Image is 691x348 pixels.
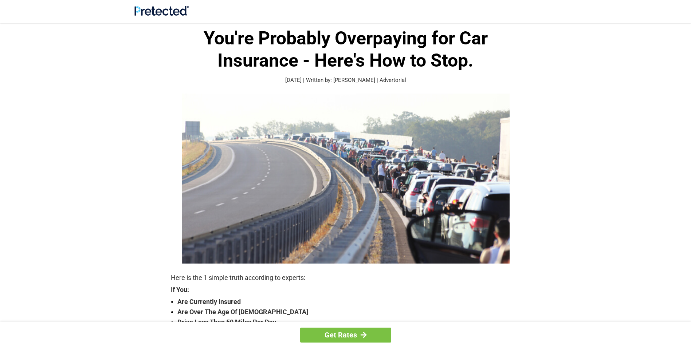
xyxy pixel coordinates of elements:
strong: Drive Less Than 50 Miles Per Day [177,317,521,327]
strong: Are Over The Age Of [DEMOGRAPHIC_DATA] [177,307,521,317]
p: Here is the 1 simple truth according to experts: [171,273,521,283]
a: Get Rates [300,328,391,343]
h1: You're Probably Overpaying for Car Insurance - Here's How to Stop. [171,27,521,72]
p: [DATE] | Written by: [PERSON_NAME] | Advertorial [171,76,521,84]
a: Site Logo [134,10,189,17]
strong: Are Currently Insured [177,297,521,307]
strong: If You: [171,286,521,293]
img: Site Logo [134,6,189,16]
